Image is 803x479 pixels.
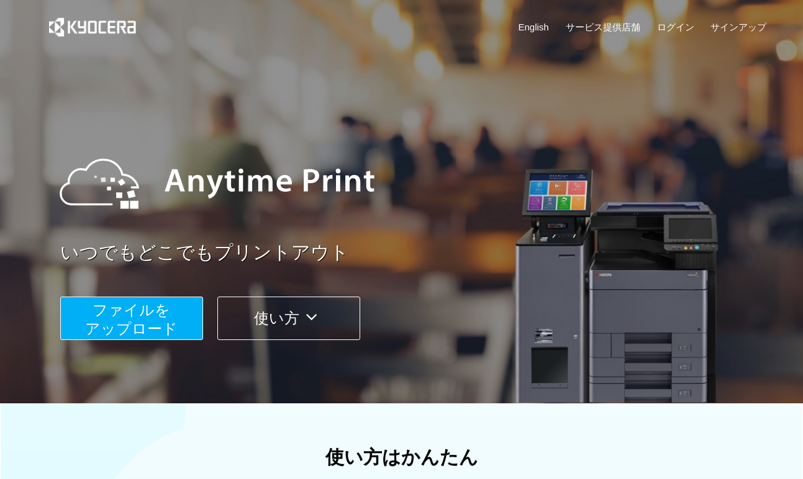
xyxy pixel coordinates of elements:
a: サインアップ [710,20,766,34]
button: 使い方 [217,297,360,340]
a: ログイン [657,20,694,34]
span: ファイルを ​​アップロード [85,302,178,337]
a: サービス提供店舗 [566,20,640,34]
a: English [519,20,549,34]
button: ファイルを​​アップロード [60,297,203,340]
a: いつでもどこでもプリントアウト [60,239,774,266]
